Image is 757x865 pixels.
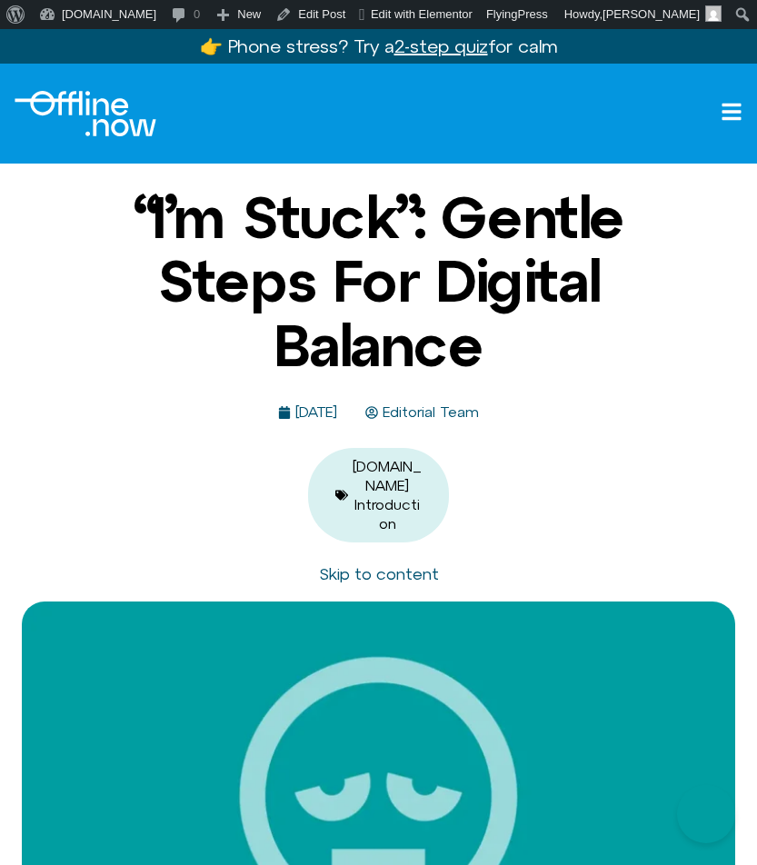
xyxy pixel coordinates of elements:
[677,785,735,843] iframe: Botpress
[15,91,156,136] div: Logo
[353,458,422,532] a: [DOMAIN_NAME] Introduction
[721,101,742,123] a: Open menu
[394,35,488,56] u: 2-step quiz
[200,35,558,56] a: 👉 Phone stress? Try a2-step quizfor calm
[278,404,337,421] a: [DATE]
[295,403,337,420] time: [DATE]
[378,404,479,421] span: Editorial Team
[603,7,700,21] span: [PERSON_NAME]
[365,404,479,421] a: Editorial Team
[97,185,661,377] h1: “I’m Stuck”: Gentle Steps For Digital Balance
[319,564,439,583] a: Skip to content
[371,7,473,21] span: Edit with Elementor
[15,91,156,136] img: Offline.Now logo in white. Text of the words offline.now with a line going through the "O"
